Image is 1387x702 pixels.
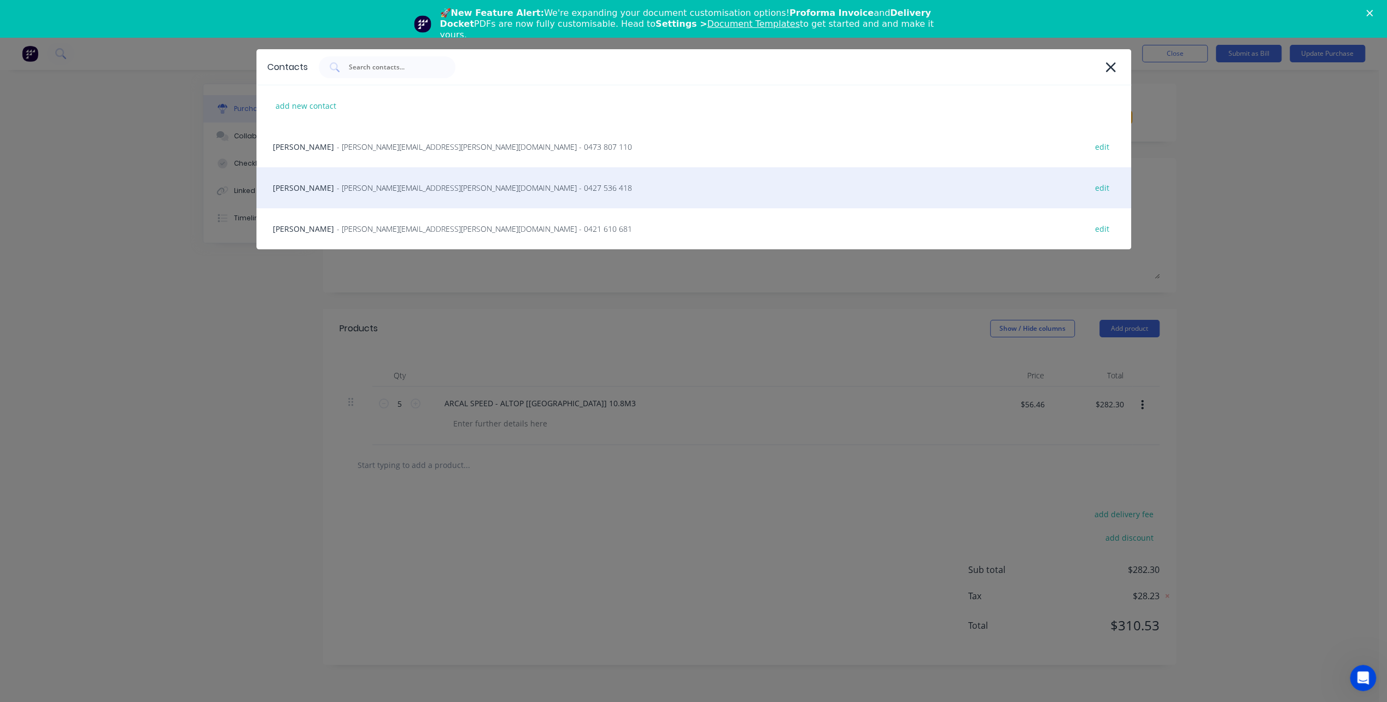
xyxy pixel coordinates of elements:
b: Settings > [656,19,800,29]
input: Search contacts... [348,62,438,73]
b: Proforma Invoice [789,8,874,18]
iframe: Intercom live chat [1350,665,1376,691]
div: [PERSON_NAME] [256,126,1131,167]
div: edit [1090,138,1115,155]
div: [PERSON_NAME] [256,208,1131,249]
span: - [PERSON_NAME][EMAIL_ADDRESS][PERSON_NAME][DOMAIN_NAME] - 0473 807 110 [337,141,632,153]
span: - [PERSON_NAME][EMAIL_ADDRESS][PERSON_NAME][DOMAIN_NAME] - 0421 610 681 [337,223,632,235]
div: edit [1090,179,1115,196]
a: Document Templates [707,19,799,29]
b: Delivery Docket [440,8,931,29]
img: Profile image for Team [414,15,431,33]
div: Contacts [267,61,308,74]
div: edit [1090,220,1115,237]
span: - [PERSON_NAME][EMAIL_ADDRESS][PERSON_NAME][DOMAIN_NAME] - 0427 536 418 [337,182,632,194]
div: 🚀 We're expanding your document customisation options! and PDFs are now fully customisable. Head ... [440,8,956,40]
div: [PERSON_NAME] [256,167,1131,208]
div: add new contact [270,97,342,114]
b: New Feature Alert: [451,8,545,18]
div: Close [1366,10,1377,16]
